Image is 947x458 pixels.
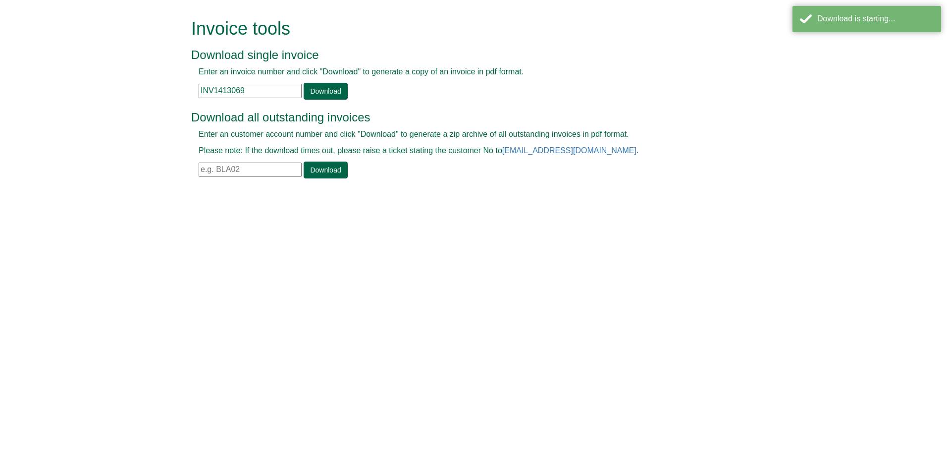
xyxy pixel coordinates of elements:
h3: Download all outstanding invoices [191,111,734,124]
a: [EMAIL_ADDRESS][DOMAIN_NAME] [502,146,636,155]
h1: Invoice tools [191,19,734,39]
h3: Download single invoice [191,49,734,61]
p: Please note: If the download times out, please raise a ticket stating the customer No to . [199,145,726,157]
input: e.g. INV1234 [199,84,302,98]
div: Download is starting... [817,13,934,25]
p: Enter an invoice number and click "Download" to generate a copy of an invoice in pdf format. [199,66,726,78]
p: Enter an customer account number and click "Download" to generate a zip archive of all outstandin... [199,129,726,140]
a: Download [304,162,347,178]
input: e.g. BLA02 [199,163,302,177]
a: Download [304,83,347,100]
